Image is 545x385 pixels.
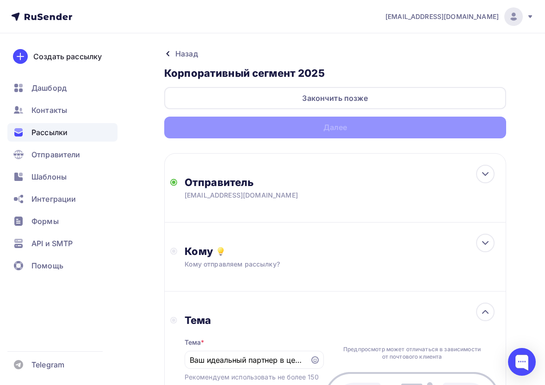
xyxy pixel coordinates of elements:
[185,314,324,327] div: Тема
[31,359,64,370] span: Telegram
[31,238,73,249] span: API и SMTP
[341,346,483,360] div: Предпросмотр может отличаться в зависимости от почтового клиента
[31,171,67,182] span: Шаблоны
[31,149,81,160] span: Отправители
[7,145,118,164] a: Отправители
[185,176,385,189] div: Отправитель
[31,260,63,271] span: Помощь
[385,12,499,21] span: [EMAIL_ADDRESS][DOMAIN_NAME]
[7,168,118,186] a: Шаблоны
[7,212,118,230] a: Формы
[31,127,68,138] span: Рассылки
[31,216,59,227] span: Формы
[31,82,67,93] span: Дашборд
[7,123,118,142] a: Рассылки
[7,79,118,97] a: Дашборд
[31,193,76,205] span: Интеграции
[185,245,500,258] div: Кому
[175,48,198,59] div: Назад
[185,260,469,269] div: Кому отправляем рассылку?
[302,93,368,104] div: Закончить позже
[385,7,534,26] a: [EMAIL_ADDRESS][DOMAIN_NAME]
[185,338,204,347] div: Тема
[185,191,365,200] div: [EMAIL_ADDRESS][DOMAIN_NAME]
[164,67,506,80] h3: Корпоративный сегмент 2025
[33,51,102,62] div: Создать рассылку
[7,101,118,119] a: Контакты
[31,105,67,116] span: Контакты
[190,354,304,366] input: Укажите тему письма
